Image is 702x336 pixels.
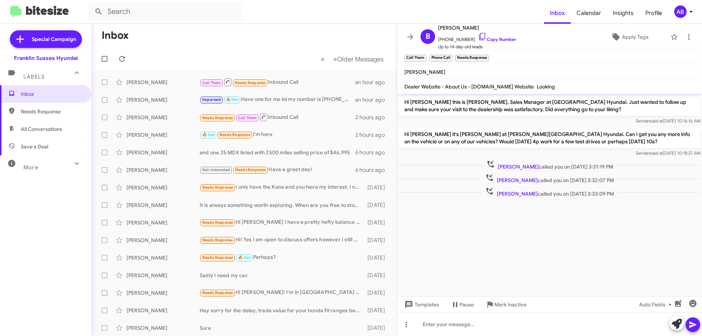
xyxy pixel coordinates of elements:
[355,114,391,121] div: 2 hours ago
[200,183,364,192] div: I only have the Kona and you have my interest, I need to know more...[PERSON_NAME]
[438,43,516,50] span: Up to 14-day-old leads
[364,184,391,191] div: [DATE]
[316,52,329,67] button: Previous
[235,80,266,85] span: Needs Response
[102,30,129,41] h1: Inbox
[127,324,200,332] div: [PERSON_NAME]
[226,97,238,102] span: 🔥 Hot
[404,83,534,90] span: Dealer Website - About Us - [DOMAIN_NAME] Website
[14,54,78,62] div: Franklin Sussex Hyundai
[429,55,452,61] small: Phone Call
[202,167,230,172] span: Not-Interested
[127,79,200,86] div: [PERSON_NAME]
[200,324,364,332] div: Sure
[127,166,200,174] div: [PERSON_NAME]
[364,201,391,209] div: [DATE]
[478,37,516,42] a: Copy Number
[21,90,83,98] span: Inbox
[200,218,364,227] div: Hi [PERSON_NAME] I have a pretty hefty balance on my loan and would need to be offered enough tha...
[21,125,62,133] span: All Conversations
[650,118,663,124] span: said at
[544,3,571,24] span: Inbox
[364,219,391,226] div: [DATE]
[364,289,391,297] div: [DATE]
[639,3,668,24] a: Profile
[438,23,516,32] span: [PERSON_NAME]
[403,298,439,311] span: Templates
[494,298,526,311] span: Mark Inactive
[355,96,391,103] div: an hour ago
[127,272,200,279] div: [PERSON_NAME]
[200,166,355,174] div: Have a great day!
[622,30,649,44] span: Apply Tags
[202,290,233,295] span: Needs Response
[483,160,616,170] span: called you on [DATE] 3:31:19 PM
[238,116,257,120] span: Call Them
[202,80,221,85] span: Call Them
[399,128,701,148] p: Hi [PERSON_NAME] it's [PERSON_NAME] at [PERSON_NAME][GEOGRAPHIC_DATA] Hyundai. Can I get you any ...
[200,307,364,314] div: Hey sorry for the delay, trade value for your honda fit ranges between $1820 - $5201 depending on...
[127,114,200,121] div: [PERSON_NAME]
[497,177,538,184] span: [PERSON_NAME]
[202,238,233,242] span: Needs Response
[202,97,221,102] span: Important
[200,272,364,279] div: Sadly I need my car.
[88,3,242,20] input: Search
[482,187,617,197] span: called you on [DATE] 3:33:09 PM
[10,30,82,48] a: Special Campaign
[21,108,83,115] span: Needs Response
[404,55,426,61] small: Call Them
[200,113,355,122] div: Inbound Call
[23,73,45,80] span: Labels
[127,96,200,103] div: [PERSON_NAME]
[397,298,445,311] button: Templates
[364,254,391,261] div: [DATE]
[438,32,516,43] span: [PHONE_NUMBER]
[202,255,233,260] span: Needs Response
[200,95,355,104] div: Have one for me lol my number is [PHONE_NUMBER]
[355,149,391,156] div: 6 hours ago
[592,30,667,44] button: Apply Tags
[202,116,233,120] span: Needs Response
[445,298,480,311] button: Pause
[482,173,617,184] span: called you on [DATE] 3:32:07 PM
[127,149,200,156] div: [PERSON_NAME]
[498,163,539,170] span: [PERSON_NAME]
[636,118,701,124] span: Sender [DATE] 10:16:16 AM
[202,132,215,137] span: 🔥 Hot
[355,131,391,139] div: 2 hours ago
[426,31,430,42] span: B
[200,236,364,244] div: Hi! Yes I am open to discuss offers however I still owe like $24,000
[127,131,200,139] div: [PERSON_NAME]
[455,55,489,61] small: Needs Response
[399,95,701,116] p: Hi [PERSON_NAME] this is [PERSON_NAME], Sales Manager at [GEOGRAPHIC_DATA] Hyundai. Just wanted t...
[200,253,364,262] div: Perhaps?
[202,220,233,225] span: Needs Response
[127,237,200,244] div: [PERSON_NAME]
[607,3,639,24] a: Insights
[460,298,474,311] span: Pause
[238,255,250,260] span: 🔥 Hot
[571,3,607,24] a: Calendar
[235,167,266,172] span: Needs Response
[497,190,538,197] span: [PERSON_NAME]
[317,52,388,67] nav: Page navigation example
[674,5,687,18] div: AB
[200,149,355,156] div: and one 25 MDX listed with 2500 miles selling price of $46,995
[23,164,38,171] span: More
[333,54,337,64] span: »
[668,5,694,18] button: AB
[636,150,701,156] span: Sender [DATE] 10:18:27 AM
[200,78,355,87] div: Inbound Call
[364,237,391,244] div: [DATE]
[355,166,391,174] div: 6 hours ago
[480,298,532,311] button: Mark Inactive
[404,69,445,75] span: [PERSON_NAME]
[21,143,48,150] span: Save a Deal
[200,131,355,139] div: I'm here
[127,219,200,226] div: [PERSON_NAME]
[127,184,200,191] div: [PERSON_NAME]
